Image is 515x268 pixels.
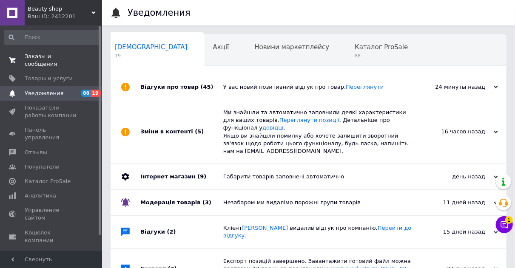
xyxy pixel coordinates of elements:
[223,225,412,239] span: Клієнт
[4,30,100,45] input: Поиск
[223,225,412,239] a: Перейти до відгуку.
[25,178,71,185] span: Каталог ProSale
[25,149,47,156] span: Отзывы
[413,173,498,181] div: день назад
[355,43,408,51] span: Каталог ProSale
[28,13,102,20] div: Ваш ID: 2412201
[223,199,413,206] div: Незабаром ми видалімо порожні групи товарів
[81,90,91,97] span: 88
[25,90,63,97] span: Уведомления
[115,53,188,59] span: 19
[202,199,211,206] span: (3)
[140,74,223,100] div: Відгуки про товар
[140,216,223,248] div: Відгуки
[197,173,206,180] span: (9)
[413,83,498,91] div: 24 минуты назад
[496,216,513,233] button: Чат с покупателем1
[140,190,223,215] div: Модерація товарів
[279,117,339,123] a: Переглянути позиції
[115,43,188,51] span: [DEMOGRAPHIC_DATA]
[140,164,223,189] div: Інтернет магазин
[195,128,204,135] span: (5)
[223,225,412,239] span: видалив відгук про компанію.
[167,229,176,235] span: (2)
[25,75,73,82] span: Товары и услуги
[262,124,284,131] a: довідці
[25,192,56,200] span: Аналитика
[413,128,498,135] div: 16 часов назад
[25,163,60,171] span: Покупатели
[25,206,79,222] span: Управление сайтом
[413,228,498,236] div: 15 дней назад
[91,90,100,97] span: 19
[25,229,79,244] span: Кошелек компании
[213,43,229,51] span: Акції
[223,83,413,91] div: У вас новий позитивний відгук про товар.
[242,225,288,231] a: [PERSON_NAME]
[223,173,413,181] div: Габарити товарів заповнені автоматично
[413,199,498,206] div: 11 дней назад
[140,100,223,164] div: Зміни в контенті
[505,216,513,224] span: 1
[25,104,79,119] span: Показатели работы компании
[223,109,413,155] div: Ми знайшли та автоматично заповнили деякі характеристики для ваших товарів. . Детальніше про функ...
[201,84,213,90] span: (45)
[355,53,408,59] span: 88
[28,5,91,13] span: Beauty shop
[128,8,191,18] h1: Уведомления
[346,84,384,90] a: Переглянути
[25,126,79,141] span: Панель управления
[254,43,329,51] span: Новини маркетплейсу
[25,53,79,68] span: Заказы и сообщения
